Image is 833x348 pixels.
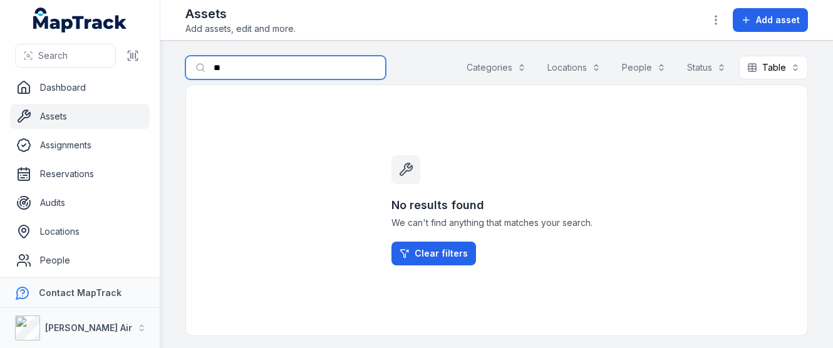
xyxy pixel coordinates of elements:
[10,248,150,273] a: People
[391,197,602,214] h3: No results found
[679,56,734,79] button: Status
[38,49,68,62] span: Search
[33,8,127,33] a: MapTrack
[185,5,296,23] h2: Assets
[10,161,150,187] a: Reservations
[391,217,602,229] span: We can't find anything that matches your search.
[10,75,150,100] a: Dashboard
[15,44,116,68] button: Search
[39,287,122,298] strong: Contact MapTrack
[45,322,132,333] strong: [PERSON_NAME] Air
[756,14,800,26] span: Add asset
[733,8,808,32] button: Add asset
[391,242,476,265] a: Clear filters
[10,190,150,215] a: Audits
[614,56,674,79] button: People
[739,56,808,79] button: Table
[10,104,150,129] a: Assets
[539,56,609,79] button: Locations
[10,277,150,302] a: Forms
[185,23,296,35] span: Add assets, edit and more.
[10,219,150,244] a: Locations
[10,133,150,158] a: Assignments
[458,56,534,79] button: Categories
